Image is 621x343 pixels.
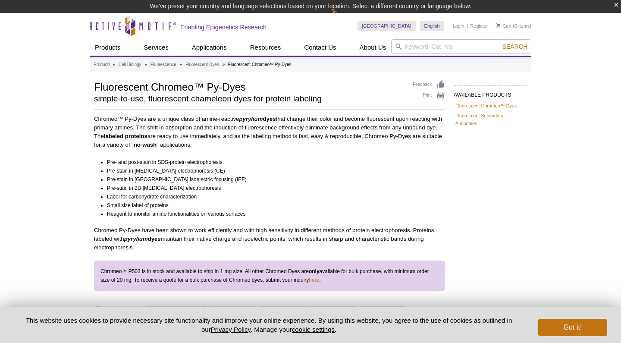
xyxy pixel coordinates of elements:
a: Fluorescence [151,61,176,69]
li: Small size label of proteins [107,201,437,210]
li: (0 items) [496,21,531,31]
a: Fluorescent Dyes [185,61,219,69]
strong: labeled proteins [104,133,147,139]
a: About Us [354,39,392,56]
p: Chromeo Py-Dyes have been shown to work efficiently and with high sensitivity in different method... [94,226,445,252]
li: Pre-stain in 2D [MEDICAL_DATA] electrophoresis [107,184,437,192]
h2: AVAILABLE PRODUCTS [454,85,527,101]
li: | [467,21,468,31]
em: pyrylium [239,116,263,122]
div: Chromeo™ P503 is in stock and available to ship in 1 mg size. All other Chromeo Dyes are availabl... [94,261,445,291]
li: Pre- and post-stain in SDS-protein electrophoresis [107,158,437,167]
a: English [420,21,444,31]
a: Resources [245,39,286,56]
li: Label for carbohydrate characterization [107,192,437,201]
a: Services [138,39,174,56]
li: Reagent to monitor amino functionalities on various surfaces [107,210,437,218]
a: Privacy Policy [211,326,251,333]
li: Pre-stain in [GEOGRAPHIC_DATA] isoelectric focusing (IEF) [107,175,437,184]
a: Cart [496,23,511,29]
li: » [144,62,147,67]
li: » [113,62,115,67]
p: Chromeo™ Py-Dyes are a unique class of amine-reactive that change their color and become fluoresc... [94,115,445,149]
a: Products [94,61,110,69]
a: Feedback [413,80,445,89]
input: Keyword, Cat. No. [391,39,531,54]
p: This website uses cookies to provide necessary site functionality and improve your online experie... [14,316,524,334]
strong: no-wash [134,142,157,148]
a: Applications [187,39,232,56]
strong: dyes [124,236,161,242]
a: [GEOGRAPHIC_DATA] [358,21,416,31]
h1: Fluorescent Chromeo™ Py-Dyes [94,80,404,93]
a: Login [453,23,464,29]
a: Products [90,39,125,56]
li: » [223,62,225,67]
strong: only [309,268,320,274]
li: » [180,62,182,67]
h2: simple-to-use, fluorescent chameleon dyes for protein labeling [94,95,404,103]
a: Fluorescent Chromeo™ Dyes [455,102,517,110]
img: Your Cart [496,23,500,28]
li: Fluorescent Chromeo™ Py-Dyes [228,62,292,67]
li: Pre-stain in [MEDICAL_DATA] electrophoresis (CE) [107,167,437,175]
a: Contact Us [299,39,341,56]
a: Register [470,23,488,29]
strong: dyes [239,116,276,122]
a: Fluorescent Secondary Antibodies [455,112,525,127]
h2: Enabling Epigenetics Research [180,23,267,31]
button: cookie settings [292,326,335,333]
img: Change Here [331,6,354,27]
span: Search [502,43,527,50]
a: here [309,276,319,284]
em: pyrylium [124,236,148,242]
a: Cell Biology [119,61,141,69]
a: Print [413,91,445,101]
button: Search [500,43,530,50]
button: Got it! [538,319,607,336]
